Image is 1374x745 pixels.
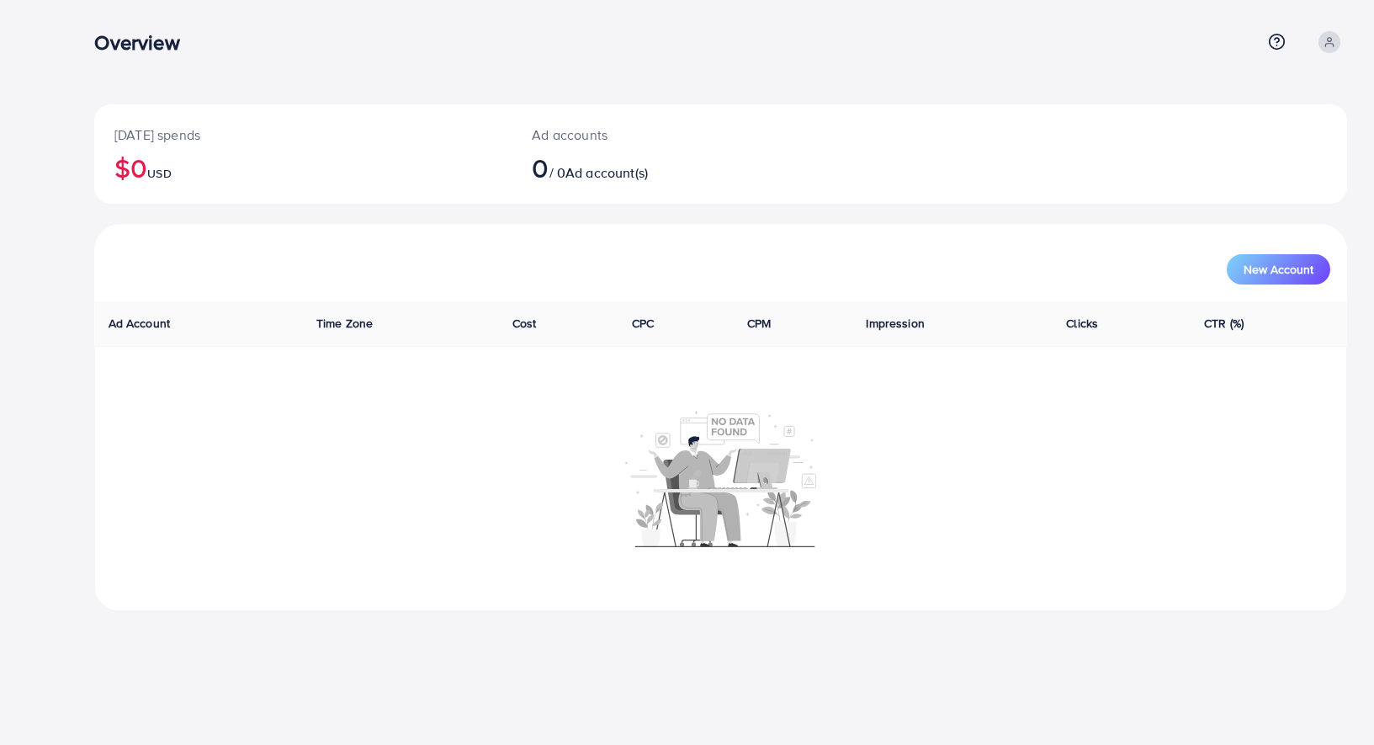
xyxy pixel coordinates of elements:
[512,315,537,332] span: Cost
[316,315,373,332] span: Time Zone
[532,125,804,145] p: Ad accounts
[1204,315,1244,332] span: CTR (%)
[114,152,491,184] h2: $0
[109,315,171,332] span: Ad Account
[1244,263,1313,275] span: New Account
[625,409,817,547] img: No account
[114,125,491,145] p: [DATE] spends
[866,315,925,332] span: Impression
[532,152,804,184] h2: / 0
[565,163,648,182] span: Ad account(s)
[632,315,654,332] span: CPC
[147,165,171,182] span: USD
[1066,315,1098,332] span: Clicks
[747,315,771,332] span: CPM
[94,30,193,55] h3: Overview
[532,148,549,187] span: 0
[1227,254,1330,285] button: New Account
